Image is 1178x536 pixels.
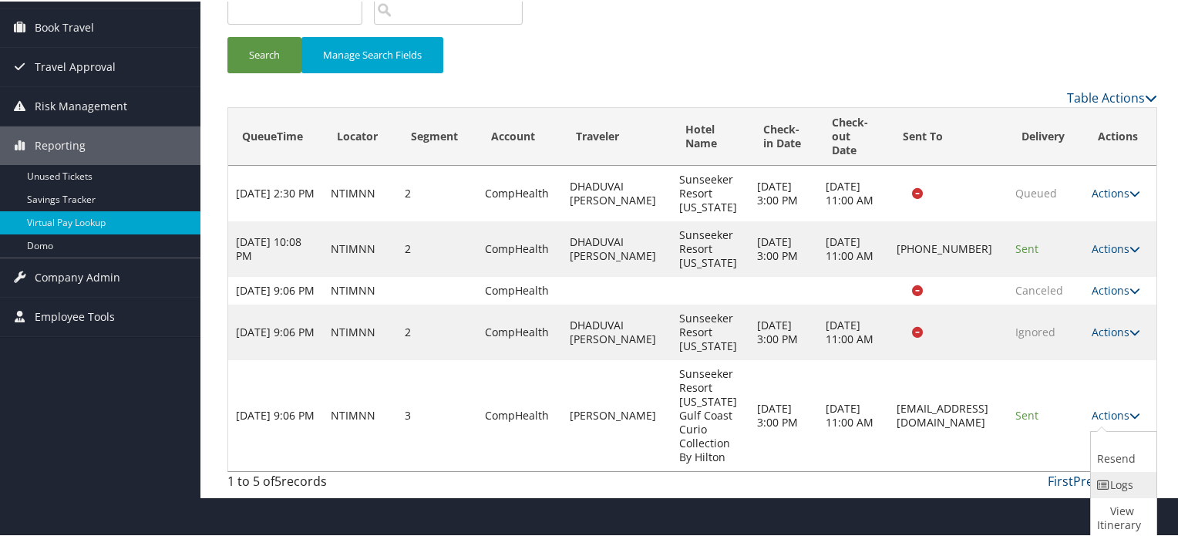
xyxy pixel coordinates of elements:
span: Canceled [1015,281,1063,296]
td: [DATE] 11:00 AM [818,220,888,275]
a: First [1048,471,1073,488]
span: Travel Approval [35,46,116,85]
td: CompHealth [477,164,562,220]
a: Actions [1092,240,1140,255]
td: [DATE] 9:06 PM [228,303,323,359]
td: NTIMNN [323,164,396,220]
td: Sunseeker Resort [US_STATE] [671,164,750,220]
td: 2 [397,303,477,359]
td: 3 [397,359,477,470]
span: Sent [1015,406,1038,421]
td: [EMAIL_ADDRESS][DOMAIN_NAME] [889,359,1008,470]
th: Segment: activate to sort column ascending [397,106,477,164]
a: Table Actions [1067,88,1157,105]
a: Logs [1091,470,1153,497]
td: NTIMNN [323,359,396,470]
td: [DATE] 9:06 PM [228,359,323,470]
span: Risk Management [35,86,127,124]
td: Sunseeker Resort [US_STATE] [671,303,750,359]
td: [DATE] 3:00 PM [749,164,818,220]
td: CompHealth [477,303,562,359]
th: Check-out Date: activate to sort column ascending [818,106,888,164]
a: Actions [1092,281,1140,296]
a: Actions [1092,406,1140,421]
th: Check-in Date: activate to sort column ascending [749,106,818,164]
th: Hotel Name: activate to sort column ascending [671,106,750,164]
td: CompHealth [477,220,562,275]
span: Company Admin [35,257,120,295]
td: [PHONE_NUMBER] [889,220,1008,275]
th: QueueTime: activate to sort column ascending [228,106,323,164]
td: DHADUVAI [PERSON_NAME] [562,303,671,359]
td: NTIMNN [323,220,396,275]
button: Search [227,35,301,72]
td: 2 [397,220,477,275]
th: Locator: activate to sort column ascending [323,106,396,164]
td: [DATE] 2:30 PM [228,164,323,220]
td: Sunseeker Resort [US_STATE] Gulf Coast Curio Collection By Hilton [671,359,750,470]
a: Resend [1091,430,1153,470]
a: Actions [1092,323,1140,338]
div: 1 to 5 of records [227,470,443,497]
span: Employee Tools [35,296,115,335]
td: NTIMNN [323,303,396,359]
td: [PERSON_NAME] [562,359,671,470]
td: CompHealth [477,359,562,470]
span: Sent [1015,240,1038,255]
span: Reporting [35,125,86,163]
span: 5 [274,471,281,488]
th: Traveler: activate to sort column ascending [562,106,671,164]
td: CompHealth [477,275,562,303]
span: Ignored [1015,323,1055,338]
td: [DATE] 11:00 AM [818,359,888,470]
td: Sunseeker Resort [US_STATE] [671,220,750,275]
td: [DATE] 11:00 AM [818,164,888,220]
th: Delivery: activate to sort column ascending [1008,106,1084,164]
td: [DATE] 3:00 PM [749,220,818,275]
a: Actions [1092,184,1140,199]
td: [DATE] 3:00 PM [749,303,818,359]
td: 2 [397,164,477,220]
td: [DATE] 9:06 PM [228,275,323,303]
td: [DATE] 10:08 PM [228,220,323,275]
td: DHADUVAI [PERSON_NAME] [562,220,671,275]
button: Manage Search Fields [301,35,443,72]
th: Actions [1084,106,1156,164]
span: Book Travel [35,7,94,46]
th: Account: activate to sort column ascending [477,106,562,164]
th: Sent To: activate to sort column ascending [889,106,1008,164]
td: [DATE] 3:00 PM [749,359,818,470]
td: [DATE] 11:00 AM [818,303,888,359]
span: Queued [1015,184,1057,199]
td: DHADUVAI [PERSON_NAME] [562,164,671,220]
a: Prev [1073,471,1099,488]
td: NTIMNN [323,275,396,303]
